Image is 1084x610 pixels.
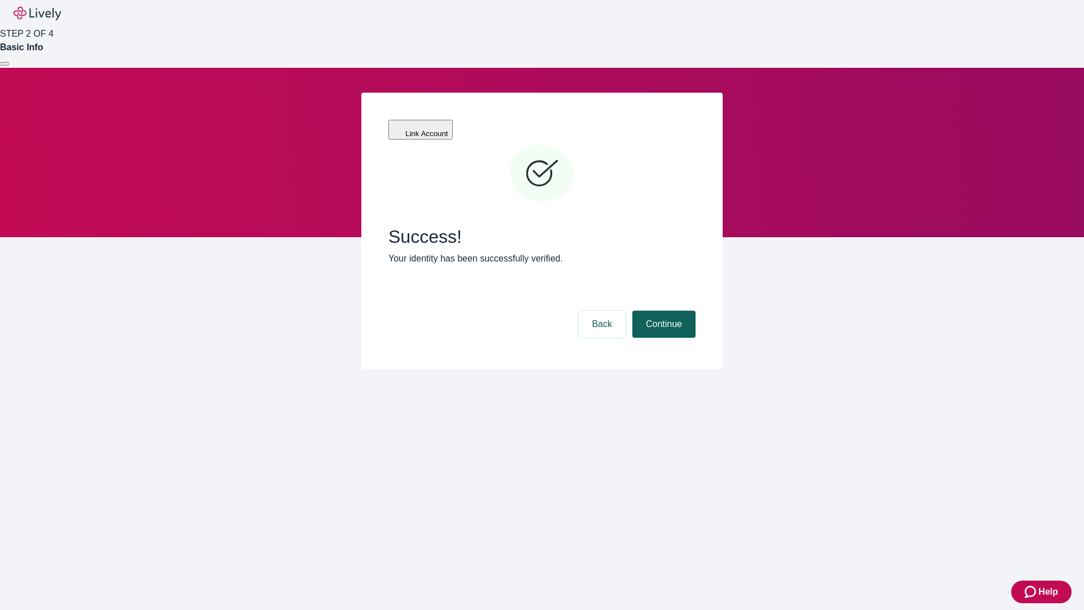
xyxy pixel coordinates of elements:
button: Continue [632,311,696,338]
button: Back [578,311,626,338]
img: Lively [14,7,61,20]
svg: Zendesk support icon [1025,585,1038,599]
button: Link Account [388,120,453,140]
button: Zendesk support iconHelp [1011,581,1072,603]
span: Success! [388,226,696,247]
span: Help [1038,585,1058,599]
svg: Checkmark icon [508,140,576,208]
p: Your identity has been successfully verified. [388,252,696,265]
